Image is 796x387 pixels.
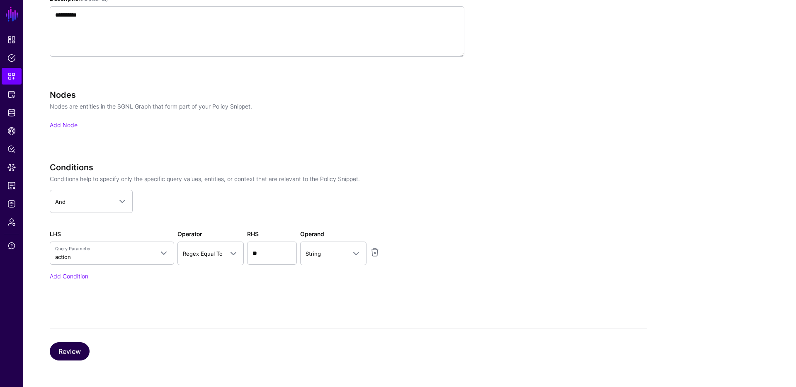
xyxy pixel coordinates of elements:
[7,163,16,172] span: Data Lens
[5,5,19,23] a: SGNL
[2,31,22,48] a: Dashboard
[2,50,22,66] a: Policies
[7,90,16,99] span: Protected Systems
[7,200,16,208] span: Logs
[2,141,22,157] a: Policy Lens
[2,68,22,85] a: Snippets
[50,162,464,172] h3: Conditions
[50,90,464,100] h3: Nodes
[50,342,90,360] button: Review
[177,230,202,238] label: Operator
[2,196,22,212] a: Logs
[7,72,16,80] span: Snippets
[55,198,66,205] span: And
[50,121,78,128] a: Add Node
[300,230,324,238] label: Operand
[2,159,22,176] a: Data Lens
[55,254,71,260] span: action
[50,174,464,183] p: Conditions help to specify only the specific query values, entities, or context that are relevant...
[7,145,16,153] span: Policy Lens
[7,54,16,62] span: Policies
[7,242,16,250] span: Support
[7,109,16,117] span: Identity Data Fabric
[306,250,321,257] span: String
[7,127,16,135] span: CAEP Hub
[2,123,22,139] a: CAEP Hub
[2,177,22,194] a: Reports
[55,245,154,252] span: Query Parameter
[50,102,464,111] p: Nodes are entities in the SGNL Graph that form part of your Policy Snippet.
[2,104,22,121] a: Identity Data Fabric
[247,230,259,238] label: RHS
[7,36,16,44] span: Dashboard
[2,86,22,103] a: Protected Systems
[183,250,223,257] span: Regex Equal To
[2,214,22,230] a: Admin
[50,230,61,238] label: LHS
[7,218,16,226] span: Admin
[7,181,16,190] span: Reports
[50,273,88,280] a: Add Condition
